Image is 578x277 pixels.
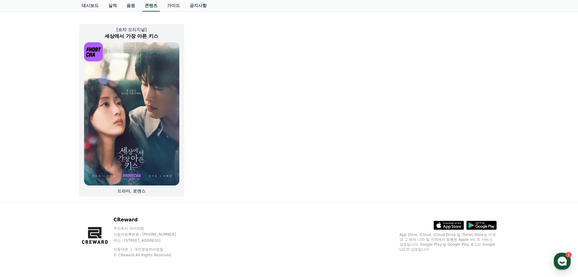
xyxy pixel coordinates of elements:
a: [숏챠 오리지널] 세상에서 가장 아픈 키스 세상에서 가장 아픈 키스 [object Object] Logo 드라마, 로맨스 [79,22,184,199]
p: CReward [113,216,188,223]
span: 드라마, 로맨스 [117,189,146,193]
p: [숏챠 오리지널] [79,26,184,33]
span: 대화 [56,202,63,207]
a: 1대화 [40,193,78,208]
p: 사업자등록번호 : [PHONE_NUMBER] [113,232,188,237]
a: 개인정보처리방침 [134,247,163,251]
img: [object Object] Logo [84,42,103,61]
a: 이용약관 [113,247,133,251]
h2: 세상에서 가장 아픈 키스 [79,33,184,40]
p: App Store, iCloud, iCloud Drive 및 iTunes Store는 미국과 그 밖의 나라 및 지역에서 등록된 Apple Inc.의 서비스 상표입니다. Goo... [400,232,497,252]
a: 홈 [2,193,40,208]
span: 홈 [19,202,23,207]
span: 설정 [94,202,101,207]
span: 1 [62,192,64,197]
img: 세상에서 가장 아픈 키스 [84,42,179,185]
p: © CReward All Rights Reserved. [113,253,188,258]
p: 주소 : [STREET_ADDRESS] [113,238,188,243]
a: 설정 [78,193,117,208]
p: 주식회사 와이피랩 [113,226,188,231]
